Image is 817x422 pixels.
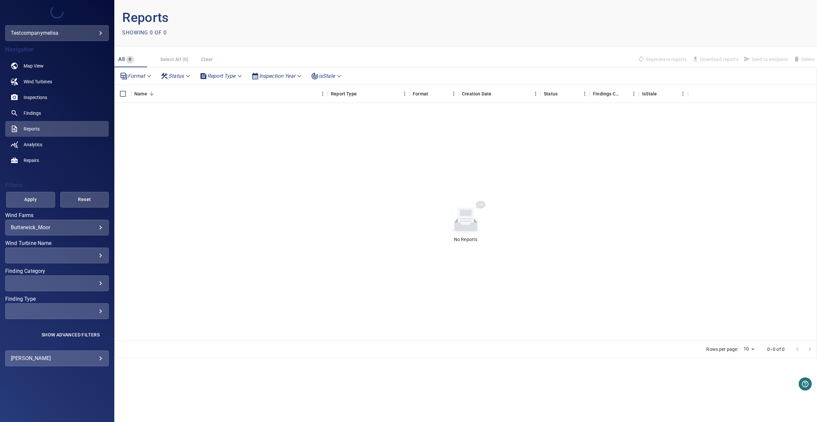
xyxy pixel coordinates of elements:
button: Menu [531,89,541,99]
p: Rows per page: [706,346,738,352]
div: Report Type [331,85,357,103]
em: Inspection Year [259,73,295,79]
span: Reports [24,126,40,132]
div: Wind Turbine Name [5,248,109,263]
div: Format [409,85,459,103]
div: Creation Date [459,85,541,103]
span: Analytics [24,141,42,148]
div: Status [544,85,558,103]
button: Sort [620,89,629,98]
div: isStale [308,70,345,82]
div: Report Type [328,85,409,103]
span: Wind Turbines [24,78,52,85]
div: No Reports [454,236,478,243]
button: Show Advanced Filters [38,330,104,340]
h4: Navigation [5,46,109,53]
div: Findings Count [593,85,620,103]
div: Format [413,85,428,103]
div: Status [541,85,590,103]
button: Menu [580,89,590,99]
em: isStale [319,73,335,79]
div: Status [158,70,194,82]
span: Map View [24,63,44,69]
button: Sort [357,89,366,98]
em: Status [168,73,184,79]
button: Menu [400,89,409,99]
label: Wind Farms [5,213,109,218]
nav: pagination navigation [791,344,816,354]
div: Format [117,70,155,82]
div: testcompanymelisa [11,28,103,38]
a: map noActive [5,58,109,74]
button: Menu [318,89,328,99]
label: Wind Turbine Name [5,241,109,246]
a: findings noActive [5,105,109,121]
div: Findings Count [590,85,639,103]
a: reports active [5,121,109,137]
div: IsStale [639,85,688,103]
div: Name [134,85,147,103]
p: Showing 0 of 0 [122,29,167,37]
span: Inspections [24,94,47,101]
button: Sort [657,89,666,98]
div: 10 [741,344,757,354]
div: Name [131,85,328,103]
div: Finding Category [5,275,109,291]
div: Finding Type [5,303,109,319]
button: Reset [60,192,109,208]
span: Findings [24,110,41,116]
p: Reports [122,8,465,28]
span: Repairs [24,157,39,164]
div: Report Type [197,70,246,82]
button: Menu [449,89,459,99]
p: 0–0 of 0 [767,346,785,352]
button: Apply [6,192,55,208]
div: testcompanymelisa [5,25,109,41]
h4: Filters [5,182,109,189]
span: All [118,56,125,62]
button: Sort [428,89,437,98]
span: Reset [68,195,101,204]
em: Report Type [207,73,236,79]
a: windturbines noActive [5,74,109,90]
div: [PERSON_NAME] [11,353,103,364]
button: Sort [491,89,501,98]
div: Creation Date [462,85,491,103]
button: Menu [629,89,639,99]
em: Format [128,73,145,79]
div: Wind Farms [5,220,109,235]
button: Menu [678,89,688,99]
span: 0 [126,56,134,63]
span: Show Advanced Filters [42,332,100,337]
a: analytics noActive [5,137,109,152]
a: inspections noActive [5,90,109,105]
a: repairs noActive [5,152,109,168]
label: Finding Type [5,296,109,302]
label: Finding Category [5,269,109,274]
div: Findings in the reports are outdated due to being updated or removed. IsStale reports do not repr... [642,85,657,103]
span: Apply [14,195,47,204]
button: Sort [558,89,567,98]
div: Butterwick_Moor [11,224,103,231]
div: Inspection Year [249,70,306,82]
button: Sort [147,89,156,98]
